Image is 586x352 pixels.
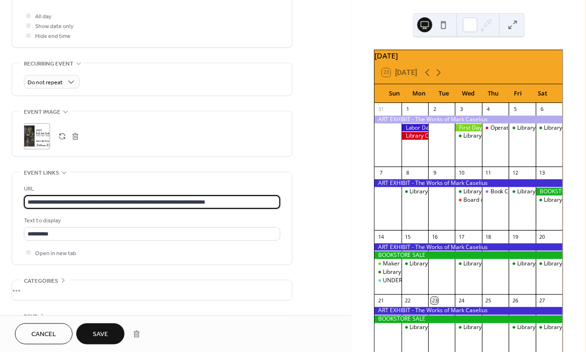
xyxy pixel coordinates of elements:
[531,84,556,103] div: Sat
[539,233,546,240] div: 20
[93,330,108,340] span: Save
[483,124,509,132] div: Operations Meeting
[458,169,465,176] div: 10
[375,307,563,315] div: ART EXHIBIT - The Works of Mark Caselius
[509,260,536,268] div: Library Open
[539,297,546,304] div: 27
[512,106,519,113] div: 5
[518,260,551,268] div: Library Open
[375,179,563,187] div: ART EXHIBIT - The Works of Mark Caselius
[375,260,402,268] div: Maker and Growers Market
[432,84,457,103] div: Tue
[509,324,536,332] div: Library Open
[432,169,439,176] div: 9
[432,106,439,113] div: 2
[536,196,563,204] div: Library Open
[455,124,482,132] div: First Day of School
[482,84,506,103] div: Thu
[28,77,63,88] span: Do not repeat
[383,277,522,285] div: UNDER THE AWNING Local Area Author Book Signing
[464,324,498,332] div: Library Open
[407,84,432,103] div: Mon
[375,277,402,285] div: UNDER THE AWNING Local Area Author Book Signing
[432,297,439,304] div: 23
[410,260,444,268] div: Library Open
[491,124,543,132] div: Operations Meeting
[383,260,455,268] div: Maker and Growers Market
[375,50,563,61] div: [DATE]
[545,260,579,268] div: Library Open
[375,251,563,259] div: BOOKSTORE SALE
[518,188,551,196] div: Library Open
[464,196,535,204] div: Board of Directors Meeting
[402,324,429,332] div: Library Open
[518,124,551,132] div: Library Open
[378,233,385,240] div: 14
[464,132,498,140] div: Library Open
[512,169,519,176] div: 12
[402,188,429,196] div: Library Open
[491,188,552,196] div: Book Club at the Legion
[539,169,546,176] div: 13
[518,324,551,332] div: Library Open
[405,169,412,176] div: 8
[35,22,73,31] span: Show date only
[382,84,407,103] div: Sun
[483,188,509,196] div: Book Club at the Legion
[464,260,498,268] div: Library Open
[31,330,56,340] span: Cancel
[24,184,278,194] div: URL
[432,233,439,240] div: 16
[457,84,482,103] div: Wed
[405,106,412,113] div: 1
[405,233,412,240] div: 15
[410,324,444,332] div: Library Open
[402,124,429,132] div: Labor Day
[378,106,385,113] div: 31
[24,276,58,286] span: Categories
[15,323,73,345] button: Cancel
[375,268,402,276] div: Library Open
[402,260,429,268] div: Library Open
[464,188,498,196] div: Library Open
[383,268,417,276] div: Library Open
[402,132,429,140] div: Library Closed
[375,116,563,124] div: ART EXHIBIT - The Works of Mark Caselius
[455,188,482,196] div: Library Open
[509,188,536,196] div: Library Open
[35,249,76,258] span: Open in new tab
[545,196,579,204] div: Library Open
[24,123,50,149] div: ;
[378,169,385,176] div: 7
[405,297,412,304] div: 22
[485,106,492,113] div: 4
[536,124,563,132] div: Library Open
[485,297,492,304] div: 25
[35,12,51,22] span: All day
[410,188,444,196] div: Library Open
[24,107,60,117] span: Event image
[375,243,563,251] div: ART EXHIBIT - The Works of Mark Caselius
[512,297,519,304] div: 26
[506,84,531,103] div: Fri
[512,233,519,240] div: 19
[509,124,536,132] div: Library Open
[536,324,563,332] div: Library Open
[485,233,492,240] div: 18
[24,168,59,178] span: Event links
[545,124,579,132] div: Library Open
[485,169,492,176] div: 11
[76,323,125,345] button: Save
[545,324,579,332] div: Library Open
[378,297,385,304] div: 21
[458,297,465,304] div: 24
[536,260,563,268] div: Library Open
[375,315,563,323] div: BOOKSTORE SALE
[455,132,482,140] div: Library Open
[539,106,546,113] div: 6
[12,280,292,300] div: •••
[455,260,482,268] div: Library Open
[458,106,465,113] div: 3
[455,324,482,332] div: Library Open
